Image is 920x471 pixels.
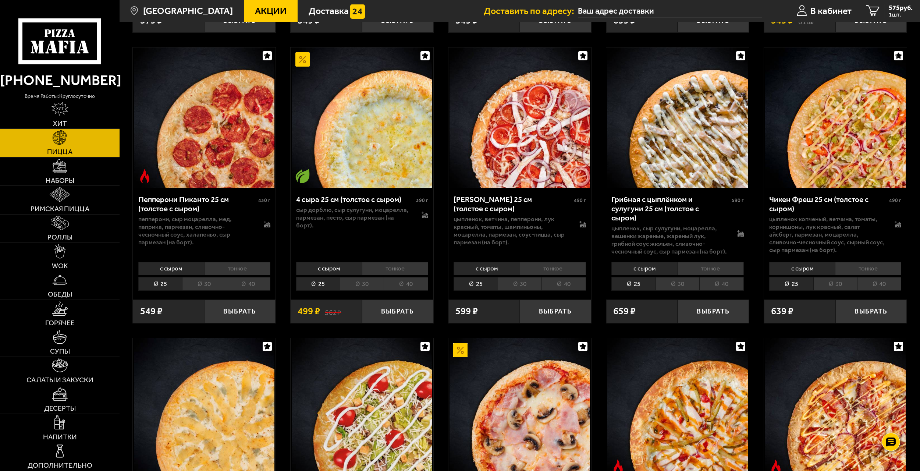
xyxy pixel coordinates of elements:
[765,47,906,188] img: Чикен Фреш 25 см (толстое с сыром)
[678,300,749,323] button: Выбрать
[43,433,77,440] span: Напитки
[50,348,70,355] span: Супы
[295,169,310,183] img: Вегетарианское блюдо
[28,462,92,469] span: Дополнительно
[613,307,636,316] span: 659 ₽
[143,6,233,15] span: [GEOGRAPHIC_DATA]
[296,195,414,204] div: 4 сыра 25 см (толстое с сыром)
[889,4,913,11] span: 575 руб.
[298,16,320,25] span: 549 ₽
[204,262,270,275] li: тонкое
[47,234,72,241] span: Роллы
[454,215,569,246] p: цыпленок, ветчина, пепперони, лук красный, томаты, шампиньоны, моцарелла, пармезан, соус-пицца, с...
[53,120,67,127] span: Хит
[298,307,320,316] span: 499 ₽
[732,197,744,203] span: 590 г
[606,47,749,188] a: Грибная с цыплёнком и сулугуни 25 см (толстое с сыром)
[810,6,852,15] span: В кабинет
[140,307,163,316] span: 549 ₽
[47,148,72,155] span: Пицца
[44,405,76,412] span: Десерты
[611,195,729,223] div: Грибная с цыплёнком и сулугуни 25 см (толстое с сыром)
[140,16,163,25] span: 579 ₽
[296,277,340,290] li: 25
[607,47,748,188] img: Грибная с цыплёнком и сулугуни 25 см (толстое с сыром)
[362,262,428,275] li: тонкое
[384,277,428,290] li: 40
[578,4,762,18] span: Санкт-Петербург, проспект Народного Ополчения 175
[699,277,743,290] li: 40
[857,277,901,290] li: 40
[611,262,677,275] li: с сыром
[138,195,256,213] div: Пепперони Пиканто 25 см (толстое с сыром)
[48,291,72,298] span: Обеды
[455,307,478,316] span: 599 ₽
[309,6,349,15] span: Доставка
[46,177,74,184] span: Наборы
[771,16,793,25] span: 549 ₽
[889,197,901,203] span: 490 г
[520,262,586,275] li: тонкое
[835,300,907,323] button: Выбрать
[45,319,75,326] span: Горячее
[677,262,743,275] li: тонкое
[541,277,586,290] li: 40
[764,47,907,188] a: Чикен Фреш 25 см (толстое с сыром)
[340,277,384,290] li: 30
[454,277,497,290] li: 25
[611,224,727,255] p: цыпленок, сыр сулугуни, моцарелла, вешенки жареные, жареный лук, грибной соус Жюльен, сливочно-че...
[454,195,572,213] div: [PERSON_NAME] 25 см (толстое с сыром)
[296,262,362,275] li: с сыром
[138,215,254,246] p: пепперони, сыр Моцарелла, мед, паприка, пармезан, сливочно-чесночный соус, халапеньо, сыр пармеза...
[450,47,590,188] img: Петровская 25 см (толстое с сыром)
[26,376,93,383] span: Салаты и закуски
[611,277,655,290] li: 25
[138,277,182,290] li: 25
[889,12,913,18] span: 1 шт.
[258,197,270,203] span: 430 г
[292,47,432,188] img: 4 сыра 25 см (толстое с сыром)
[133,47,276,188] a: Острое блюдоПепперони Пиканто 25 см (толстое с сыром)
[325,307,341,316] s: 562 ₽
[453,343,468,357] img: Акционный
[204,300,276,323] button: Выбрать
[484,6,578,15] span: Доставить по адресу:
[416,197,428,203] span: 390 г
[31,205,89,212] span: Римская пицца
[520,300,591,323] button: Выбрать
[226,277,270,290] li: 40
[574,197,586,203] span: 490 г
[291,47,433,188] a: АкционныйВегетарианское блюдо4 сыра 25 см (толстое с сыром)
[350,4,365,19] img: 15daf4d41897b9f0e9f617042186c801.svg
[656,277,699,290] li: 30
[769,262,835,275] li: с сыром
[835,262,901,275] li: тонкое
[52,262,68,269] span: WOK
[134,47,274,188] img: Пепперони Пиканто 25 см (толстое с сыром)
[769,195,887,213] div: Чикен Фреш 25 см (толстое с сыром)
[769,215,885,254] p: цыпленок копченый, ветчина, томаты, корнишоны, лук красный, салат айсберг, пармезан, моцарелла, с...
[138,262,204,275] li: с сыром
[296,206,412,229] p: сыр дорблю, сыр сулугуни, моцарелла, пармезан, песто, сыр пармезан (на борт).
[498,277,541,290] li: 30
[255,6,287,15] span: Акции
[613,16,636,25] span: 659 ₽
[454,262,519,275] li: с сыром
[448,47,591,188] a: Петровская 25 см (толстое с сыром)
[182,277,226,290] li: 30
[362,300,433,323] button: Выбрать
[813,277,857,290] li: 30
[771,307,793,316] span: 639 ₽
[769,277,813,290] li: 25
[798,16,814,25] s: 618 ₽
[578,4,762,18] input: Ваш адрес доставки
[138,169,152,183] img: Острое блюдо
[295,52,310,67] img: Акционный
[455,16,478,25] span: 549 ₽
